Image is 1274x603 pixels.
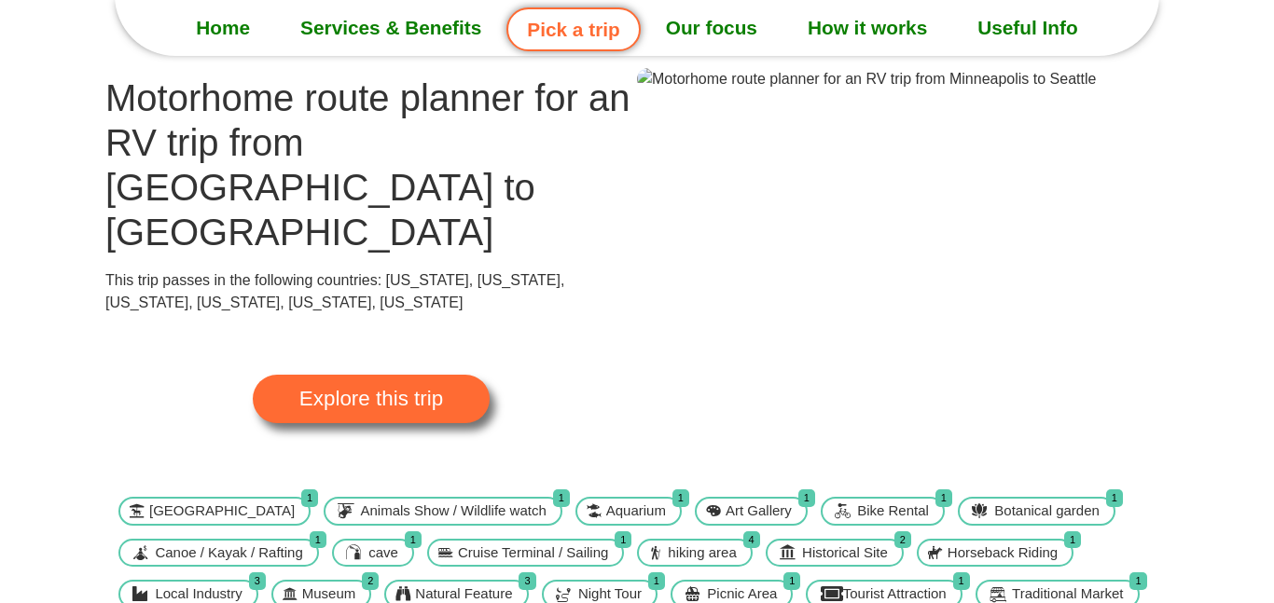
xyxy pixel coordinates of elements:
span: 1 [301,489,318,507]
span: Art Gallery [721,500,796,522]
span: Historical Site [797,542,893,564]
span: 1 [1064,531,1081,549]
span: 1 [672,489,689,507]
span: 2 [894,531,911,549]
span: Animals Show / Wildlife watch [356,500,551,522]
a: How it works [782,5,952,51]
a: Services & Benefits [275,5,506,51]
span: 1 [553,489,570,507]
span: 1 [783,572,800,590]
span: 1 [310,531,326,549]
a: Useful Info [952,5,1102,51]
span: Bike Rental [852,500,934,522]
span: 1 [1106,489,1123,507]
a: Our focus [641,5,782,51]
span: This trip passes in the following countries: [US_STATE], [US_STATE], [US_STATE], [US_STATE], [US_... [105,272,564,310]
span: Explore this trip [299,389,443,409]
span: 4 [743,531,760,549]
span: 1 [648,572,665,590]
a: Home [171,5,275,51]
span: Cruise Terminal / Sailing [453,542,613,564]
span: 1 [953,572,970,590]
span: 3 [249,572,266,590]
span: hiking area [663,542,741,564]
span: Horseback Riding [943,542,1062,564]
span: Botanical garden [990,500,1104,522]
span: Canoe / Kayak / Rafting [150,542,307,564]
span: 1 [615,531,631,549]
span: 1 [405,531,422,549]
span: Aquarium [602,500,671,522]
span: 3 [519,572,535,590]
a: Pick a trip [506,7,640,51]
span: 1 [935,489,952,507]
a: Explore this trip [253,375,490,423]
span: 2 [362,572,379,590]
span: cave [364,542,403,564]
span: 1 [798,489,815,507]
span: 1 [1129,572,1146,590]
h1: Motorhome route planner for an RV trip from [GEOGRAPHIC_DATA] to [GEOGRAPHIC_DATA] [105,75,637,254]
span: [GEOGRAPHIC_DATA] [145,500,299,522]
nav: Menu [115,5,1159,51]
